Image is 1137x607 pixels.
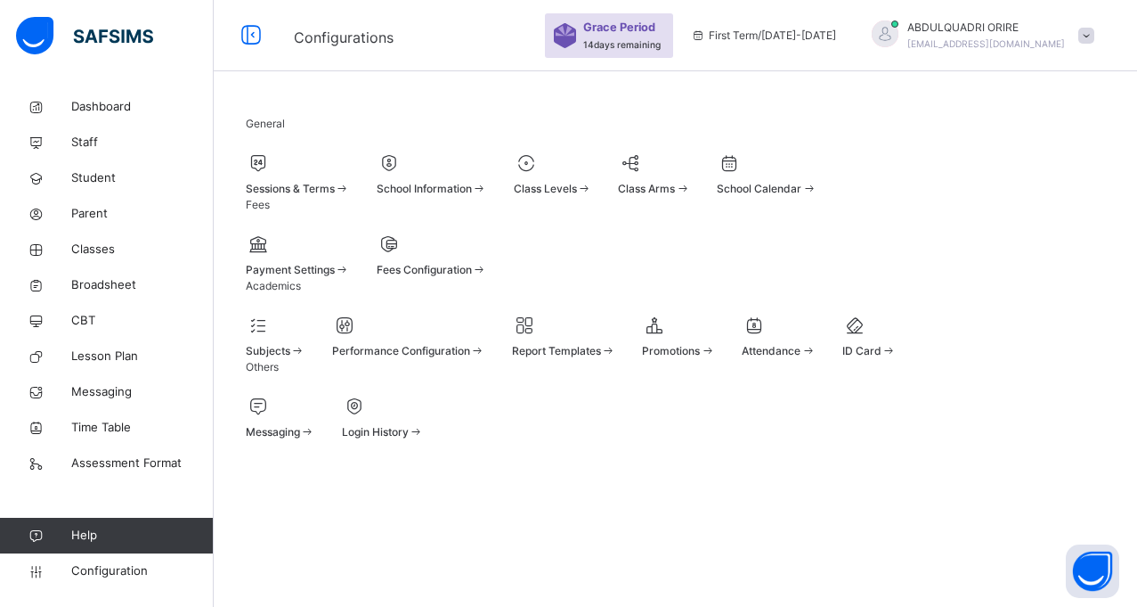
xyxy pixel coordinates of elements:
[71,562,213,580] span: Configuration
[618,150,690,197] div: Class Arms
[246,182,335,195] span: Sessions & Terms
[332,312,485,359] div: Performance Configuration
[71,98,214,116] span: Dashboard
[246,360,279,373] span: Others
[246,393,315,440] div: Messaging
[71,241,214,258] span: Classes
[246,425,300,439] span: Messaging
[71,205,214,223] span: Parent
[377,263,472,276] span: Fees Configuration
[691,28,836,44] span: session/term information
[742,312,816,359] div: Attendance
[377,231,487,278] div: Fees Configuration
[342,425,409,439] span: Login History
[71,169,214,187] span: Student
[554,23,576,48] img: sticker-purple.71386a28dfed39d6af7621340158ba97.svg
[854,20,1103,52] div: ABDULQUADRIORIRE
[246,150,350,197] div: Sessions & Terms
[246,263,335,276] span: Payment Settings
[642,312,715,359] div: Promotions
[717,150,816,197] div: School Calendar
[907,20,1065,36] span: ABDULQUADRI ORIRE
[332,344,470,357] span: Performance Configuration
[71,383,214,401] span: Messaging
[246,312,305,359] div: Subjects
[16,17,153,54] img: safsims
[377,150,487,197] div: School Information
[246,231,350,278] div: Payment Settings
[246,344,290,357] span: Subjects
[514,182,577,195] span: Class Levels
[842,344,881,357] span: ID Card
[583,19,655,36] span: Grace Period
[71,312,214,330] span: CBT
[514,150,592,197] div: Class Levels
[907,38,1065,49] span: [EMAIL_ADDRESS][DOMAIN_NAME]
[742,344,800,357] span: Attendance
[294,29,394,46] span: Configurations
[71,419,214,437] span: Time Table
[717,182,801,195] span: School Calendar
[583,39,661,50] span: 14 days remaining
[71,527,213,545] span: Help
[1066,545,1119,598] button: Open asap
[342,393,424,440] div: Login History
[618,182,675,195] span: Class Arms
[842,312,897,359] div: ID Card
[377,182,472,195] span: School Information
[246,198,270,211] span: Fees
[512,344,601,357] span: Report Templates
[512,312,616,359] div: Report Templates
[71,348,214,365] span: Lesson Plan
[71,276,214,294] span: Broadsheet
[246,279,301,292] span: Academics
[71,134,214,152] span: Staff
[246,117,285,130] span: General
[642,344,700,357] span: Promotions
[71,455,214,472] span: Assessment Format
